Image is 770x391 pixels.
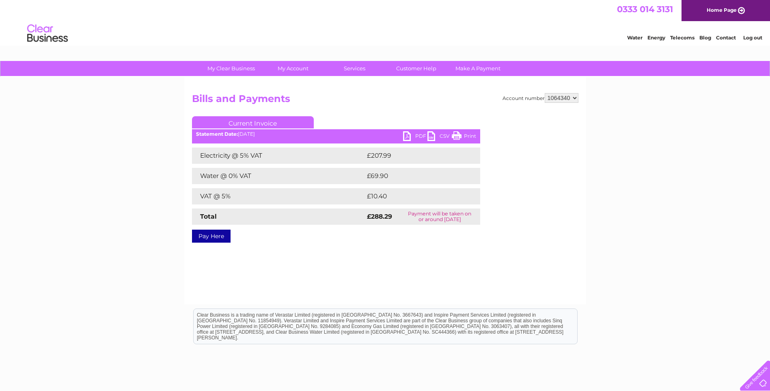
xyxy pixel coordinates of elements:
[198,61,265,76] a: My Clear Business
[192,116,314,128] a: Current Invoice
[192,188,365,204] td: VAT @ 5%
[647,35,665,41] a: Energy
[444,61,511,76] a: Make A Payment
[367,213,392,220] strong: £288.29
[399,209,480,225] td: Payment will be taken on or around [DATE]
[194,4,577,39] div: Clear Business is a trading name of Verastar Limited (registered in [GEOGRAPHIC_DATA] No. 3667643...
[365,188,464,204] td: £10.40
[699,35,711,41] a: Blog
[200,213,217,220] strong: Total
[503,93,578,103] div: Account number
[617,4,673,14] a: 0333 014 3131
[192,131,480,137] div: [DATE]
[670,35,695,41] a: Telecoms
[192,230,231,243] a: Pay Here
[192,168,365,184] td: Water @ 0% VAT
[196,131,238,137] b: Statement Date:
[452,131,476,143] a: Print
[627,35,643,41] a: Water
[383,61,450,76] a: Customer Help
[27,21,68,46] img: logo.png
[427,131,452,143] a: CSV
[403,131,427,143] a: PDF
[321,61,388,76] a: Services
[365,148,466,164] td: £207.99
[259,61,326,76] a: My Account
[192,93,578,109] h2: Bills and Payments
[716,35,736,41] a: Contact
[743,35,762,41] a: Log out
[365,168,464,184] td: £69.90
[192,148,365,164] td: Electricity @ 5% VAT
